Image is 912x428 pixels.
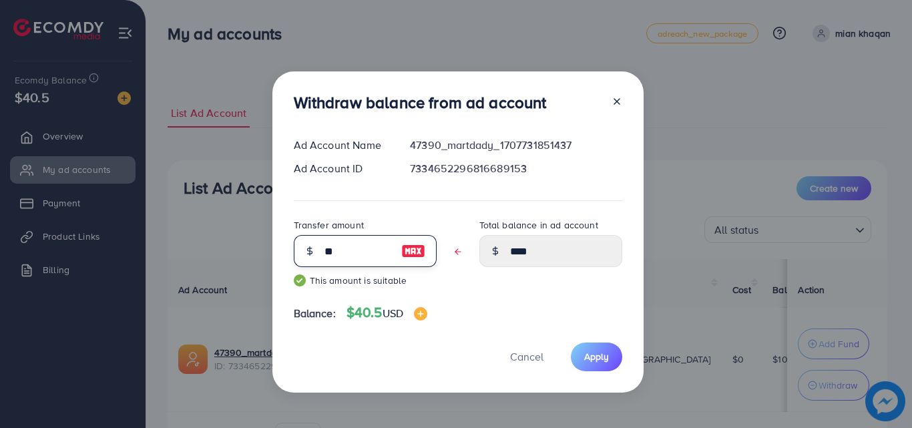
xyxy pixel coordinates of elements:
[584,350,609,363] span: Apply
[294,93,547,112] h3: Withdraw balance from ad account
[294,274,437,287] small: This amount is suitable
[510,349,543,364] span: Cancel
[401,243,425,259] img: image
[383,306,403,320] span: USD
[493,343,560,371] button: Cancel
[399,161,632,176] div: 7334652296816689153
[283,138,400,153] div: Ad Account Name
[283,161,400,176] div: Ad Account ID
[347,304,427,321] h4: $40.5
[571,343,622,371] button: Apply
[399,138,632,153] div: 47390_martdady_1707731851437
[479,218,598,232] label: Total balance in ad account
[294,306,336,321] span: Balance:
[414,307,427,320] img: image
[294,274,306,286] img: guide
[294,218,364,232] label: Transfer amount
